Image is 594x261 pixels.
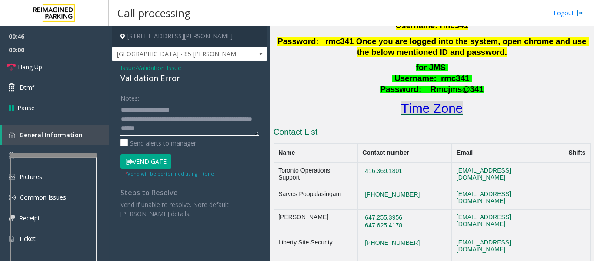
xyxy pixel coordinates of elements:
button: [PHONE_NUMBER] [362,239,422,247]
th: Name [274,143,357,163]
span: Username [394,74,434,83]
span: Issue [120,63,135,72]
img: 'icon' [9,132,15,138]
td: Sarves Poopalasingam [274,186,357,210]
h4: Steps to Resolve [120,189,259,197]
img: logout [576,8,583,17]
img: 'icon' [9,174,15,180]
th: Shifts [564,143,591,163]
span: Password: Rmcjms@341 [380,85,484,94]
a: [EMAIL_ADDRESS][DOMAIN_NAME] [457,214,511,227]
span: Dtmf [20,83,34,92]
h3: Call processing [113,2,195,24]
td: [PERSON_NAME] [274,209,357,234]
small: Vend will be performed using 1 tone [125,170,214,177]
a: [EMAIL_ADDRESS][DOMAIN_NAME] [457,190,511,204]
span: : rmc341 [434,74,469,83]
button: Vend Gate [120,154,171,169]
h3: Contact List [274,126,591,140]
h4: [STREET_ADDRESS][PERSON_NAME] [112,26,267,47]
span: [GEOGRAPHIC_DATA] - 85 [PERSON_NAME] [112,47,236,61]
label: Notes: [120,91,139,103]
a: General Information [2,125,109,145]
td: Liberty Site Security [274,234,357,258]
label: Send alerts to manager [120,139,196,148]
a: [EMAIL_ADDRESS][DOMAIN_NAME] [457,167,511,181]
span: Rate Information [19,151,67,159]
img: 'icon' [9,235,14,243]
p: Vend if unable to resolve. Note default [PERSON_NAME] details. [120,200,259,218]
button: 416.369.1801 [362,167,405,175]
span: General Information [20,131,83,139]
img: 'icon' [9,152,14,159]
img: 'icon' [9,215,15,221]
td: Toronto Operations Support [274,163,357,186]
span: Password: rmc341 Once you are logged into the system, open chrome and use the below mentioned ID ... [277,37,588,57]
a: [EMAIL_ADDRESS][DOMAIN_NAME] [457,239,511,253]
button: 647.255.3956 [362,214,405,222]
th: Contact number [357,143,451,163]
div: Validation Error [120,72,259,84]
span: - [135,64,181,72]
span: Hang Up [18,62,42,71]
a: Logout [554,8,583,17]
button: 647.625.4178 [362,222,405,230]
th: Email [452,143,564,163]
span: Pause [17,103,35,112]
button: [PHONE_NUMBER] [362,191,422,199]
a: Time Zone [401,101,463,115]
img: 'icon' [9,194,16,201]
span: for JMS [416,63,446,72]
span: Validation Issue [137,63,181,72]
